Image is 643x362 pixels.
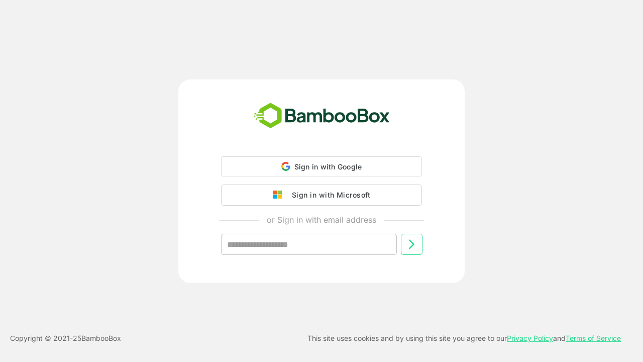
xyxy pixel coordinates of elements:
div: Sign in with Google [221,156,422,176]
a: Terms of Service [566,334,621,342]
img: bamboobox [248,100,395,133]
a: Privacy Policy [507,334,553,342]
p: Copyright © 2021- 25 BambooBox [10,332,121,344]
p: This site uses cookies and by using this site you agree to our and [307,332,621,344]
div: Sign in with Microsoft [287,189,370,202]
img: google [273,191,287,200]
span: Sign in with Google [294,162,362,171]
p: or Sign in with email address [267,214,376,226]
button: Sign in with Microsoft [221,185,422,206]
